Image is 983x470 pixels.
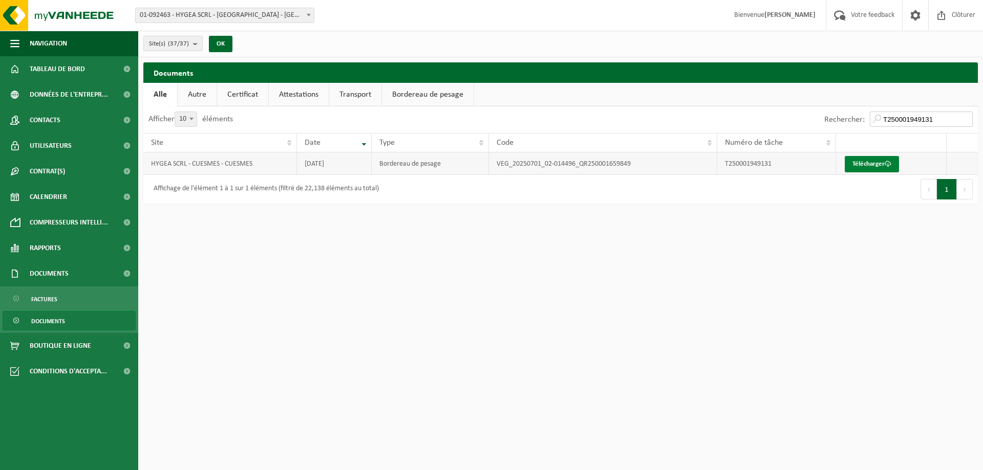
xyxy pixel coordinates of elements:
[725,139,783,147] span: Numéro de tâche
[30,133,72,159] span: Utilisateurs
[168,40,189,47] count: (37/37)
[379,139,395,147] span: Type
[143,62,978,82] h2: Documents
[372,152,489,175] td: Bordereau de pesage
[937,179,957,199] button: 1
[297,152,372,175] td: [DATE]
[489,152,717,175] td: VEG_20250701_02-014496_QR250001659849
[30,107,60,133] span: Contacts
[30,261,69,286] span: Documents
[30,31,67,56] span: Navigation
[3,311,136,330] a: Documents
[175,112,197,126] span: 10
[497,139,514,147] span: Code
[30,359,107,384] span: Conditions d'accepta...
[31,289,57,309] span: Factures
[30,235,61,261] span: Rapports
[148,115,233,123] label: Afficher éléments
[143,83,177,106] a: Alle
[143,36,203,51] button: Site(s)(37/37)
[175,111,197,127] span: 10
[3,289,136,308] a: Factures
[269,83,329,106] a: Attestations
[717,152,836,175] td: T250001949131
[149,36,189,52] span: Site(s)
[217,83,268,106] a: Certificat
[136,8,314,23] span: 01-092463 - HYGEA SCRL - HAVRE - HAVRÉ
[135,8,314,23] span: 01-092463 - HYGEA SCRL - HAVRE - HAVRÉ
[31,311,65,331] span: Documents
[845,156,899,172] a: Télécharger
[209,36,232,52] button: OK
[30,210,108,235] span: Compresseurs intelli...
[178,83,217,106] a: Autre
[921,179,937,199] button: Previous
[148,180,379,198] div: Affichage de l'élément 1 à 1 sur 1 éléments (filtré de 22,138 éléments au total)
[30,82,108,107] span: Données de l'entrepr...
[30,184,67,210] span: Calendrier
[305,139,320,147] span: Date
[30,159,65,184] span: Contrat(s)
[30,333,91,359] span: Boutique en ligne
[382,83,474,106] a: Bordereau de pesage
[151,139,163,147] span: Site
[764,11,816,19] strong: [PERSON_NAME]
[824,116,865,124] label: Rechercher:
[329,83,381,106] a: Transport
[30,56,85,82] span: Tableau de bord
[143,152,297,175] td: HYGEA SCRL - CUESMES - CUESMES
[957,179,973,199] button: Next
